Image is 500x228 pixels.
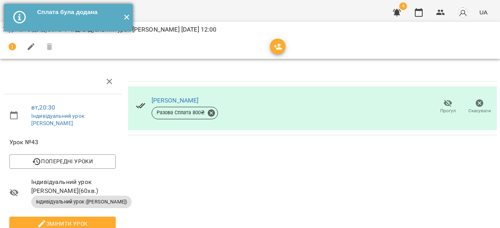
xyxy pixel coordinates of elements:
nav: breadcrumb [3,25,497,34]
span: Разова Сплата 800 ₴ [152,109,210,116]
div: Разова Сплата 800₴ [152,107,218,119]
a: Індивідуальний урок [PERSON_NAME] [31,113,84,127]
button: UA [476,5,491,19]
span: Попередні уроки [16,157,109,166]
span: 4 [399,2,407,10]
img: avatar_s.png [457,7,468,18]
span: Скасувати [468,108,491,114]
button: Попередні уроки [9,154,116,168]
span: Індивідуальний урок ([PERSON_NAME]) [31,198,132,205]
button: Скасувати [464,96,495,118]
span: Індивідуальний урок [PERSON_NAME] ( 60 хв. ) [31,177,116,196]
button: Прогул [432,96,464,118]
span: UA [479,8,487,16]
a: вт , 20:30 [31,104,55,111]
span: Прогул [440,108,456,114]
span: Урок №43 [9,138,116,147]
div: Сплата була додана [37,8,117,16]
a: [PERSON_NAME] [152,97,199,104]
p: Індивідуальний урок [PERSON_NAME] [DATE] 12:00 [71,25,217,34]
